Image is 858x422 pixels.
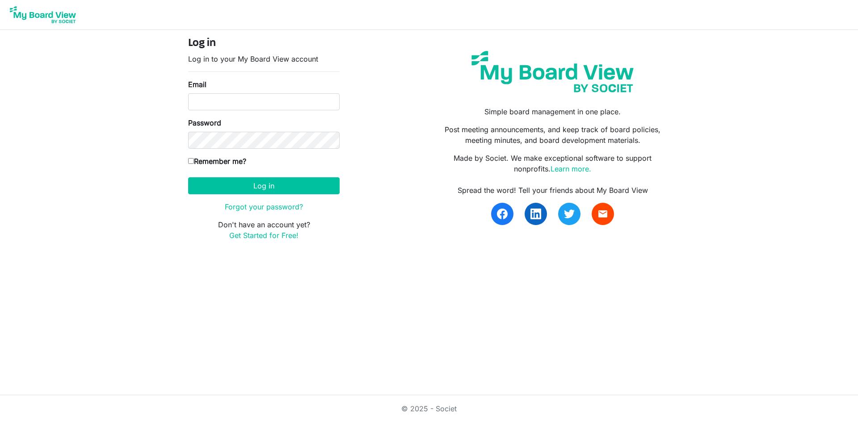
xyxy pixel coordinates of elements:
button: Log in [188,177,340,194]
a: Learn more. [551,164,591,173]
h4: Log in [188,37,340,50]
p: Post meeting announcements, and keep track of board policies, meeting minutes, and board developm... [436,124,670,146]
label: Remember me? [188,156,246,167]
p: Simple board management in one place. [436,106,670,117]
img: My Board View Logo [7,4,79,26]
span: email [597,209,608,219]
a: Forgot your password? [225,202,303,211]
a: Get Started for Free! [229,231,299,240]
img: linkedin.svg [530,209,541,219]
img: my-board-view-societ.svg [465,44,640,99]
p: Log in to your My Board View account [188,54,340,64]
p: Don't have an account yet? [188,219,340,241]
a: © 2025 - Societ [401,404,457,413]
label: Password [188,117,221,128]
img: twitter.svg [564,209,575,219]
div: Spread the word! Tell your friends about My Board View [436,185,670,196]
label: Email [188,79,206,90]
p: Made by Societ. We make exceptional software to support nonprofits. [436,153,670,174]
img: facebook.svg [497,209,508,219]
a: email [592,203,614,225]
input: Remember me? [188,158,194,164]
